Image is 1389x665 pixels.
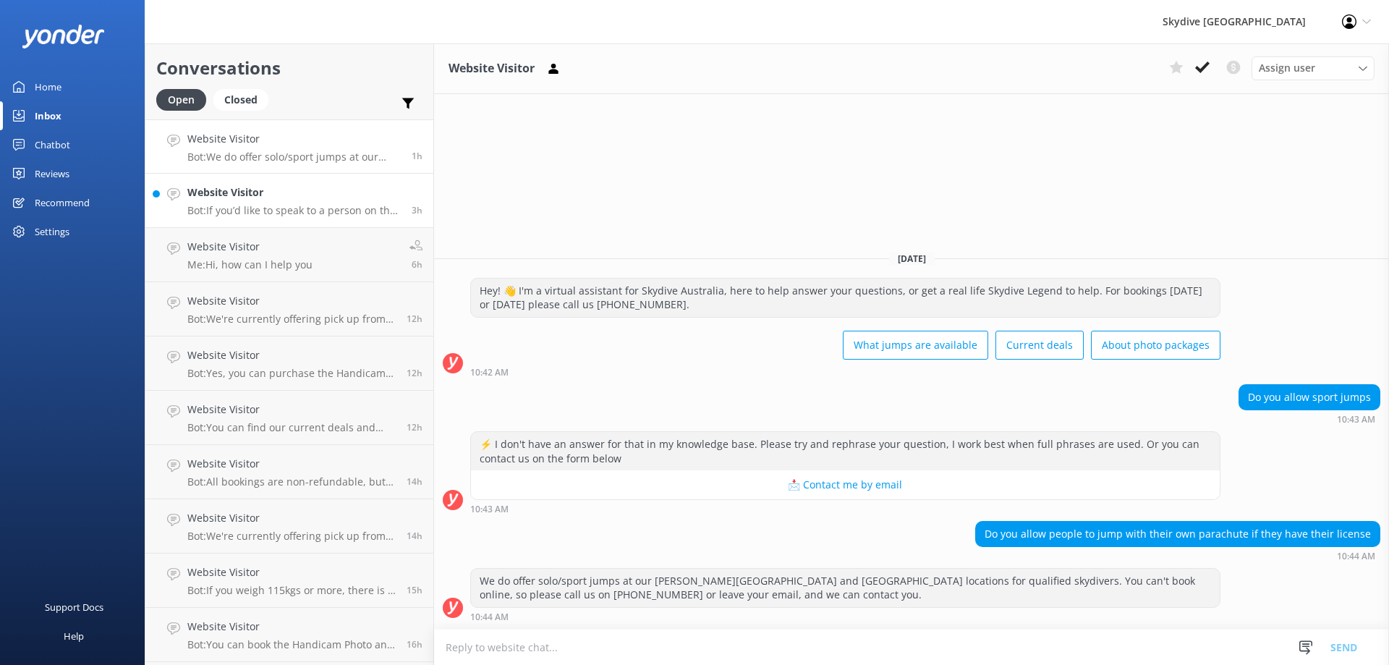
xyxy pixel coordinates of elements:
[187,584,396,597] p: Bot: If you weigh 115kgs or more, there is a $100.00 AUD surcharge, and jumping is subject to the...
[449,59,535,78] h3: Website Visitor
[187,619,396,635] h4: Website Visitor
[975,551,1380,561] div: Oct 08 2025 10:44am (UTC +10:00) Australia/Brisbane
[35,101,61,130] div: Inbox
[35,217,69,246] div: Settings
[471,432,1220,470] div: ⚡ I don't have an answer for that in my knowledge base. Please try and rephrase your question, I ...
[187,347,396,363] h4: Website Visitor
[187,510,396,526] h4: Website Visitor
[1239,414,1380,424] div: Oct 08 2025 10:43am (UTC +10:00) Australia/Brisbane
[412,258,422,271] span: Oct 08 2025 05:31am (UTC +10:00) Australia/Brisbane
[407,638,422,651] span: Oct 07 2025 07:31pm (UTC +10:00) Australia/Brisbane
[145,608,433,662] a: Website VisitorBot:You can book the Handicam Photo and Video Packages online, call to add them to...
[1252,56,1375,80] div: Assign User
[187,367,396,380] p: Bot: Yes, you can purchase the Handicam video footage as an add-on service. You can book it onlin...
[1337,415,1375,424] strong: 10:43 AM
[976,522,1380,546] div: Do you allow people to jump with their own parachute if they have their license
[470,504,1220,514] div: Oct 08 2025 10:43am (UTC +10:00) Australia/Brisbane
[145,554,433,608] a: Website VisitorBot:If you weigh 115kgs or more, there is a $100.00 AUD surcharge, and jumping is ...
[145,282,433,336] a: Website VisitorBot:We're currently offering pick up from the majority of our locations. Please ch...
[470,505,509,514] strong: 10:43 AM
[145,119,433,174] a: Website VisitorBot:We do offer solo/sport jumps at our [PERSON_NAME][GEOGRAPHIC_DATA] and [GEOGRA...
[213,91,276,107] a: Closed
[187,564,396,580] h4: Website Visitor
[35,72,61,101] div: Home
[843,331,988,360] button: What jumps are available
[187,402,396,418] h4: Website Visitor
[35,188,90,217] div: Recommend
[187,313,396,326] p: Bot: We're currently offering pick up from the majority of our locations. Please check online for...
[995,331,1084,360] button: Current deals
[470,611,1220,622] div: Oct 08 2025 10:44am (UTC +10:00) Australia/Brisbane
[22,25,105,48] img: yonder-white-logo.png
[407,584,422,596] span: Oct 07 2025 08:44pm (UTC +10:00) Australia/Brisbane
[187,131,401,147] h4: Website Visitor
[145,336,433,391] a: Website VisitorBot:Yes, you can purchase the Handicam video footage as an add-on service. You can...
[407,313,422,325] span: Oct 08 2025 12:03am (UTC +10:00) Australia/Brisbane
[407,530,422,542] span: Oct 07 2025 09:27pm (UTC +10:00) Australia/Brisbane
[187,530,396,543] p: Bot: We're currently offering pick up from the majority of our locations. Please check online to ...
[145,499,433,554] a: Website VisitorBot:We're currently offering pick up from the majority of our locations. Please ch...
[156,89,206,111] div: Open
[471,470,1220,499] button: 📩 Contact me by email
[187,475,396,488] p: Bot: All bookings are non-refundable, but you can add people to your booking by contacting us. Pl...
[35,130,70,159] div: Chatbot
[187,239,313,255] h4: Website Visitor
[407,421,422,433] span: Oct 07 2025 11:52pm (UTC +10:00) Australia/Brisbane
[156,54,422,82] h2: Conversations
[187,185,401,200] h4: Website Visitor
[187,151,401,164] p: Bot: We do offer solo/sport jumps at our [PERSON_NAME][GEOGRAPHIC_DATA] and [GEOGRAPHIC_DATA] loc...
[187,456,396,472] h4: Website Visitor
[889,253,935,265] span: [DATE]
[187,293,396,309] h4: Website Visitor
[64,622,84,651] div: Help
[407,475,422,488] span: Oct 07 2025 10:17pm (UTC +10:00) Australia/Brisbane
[145,445,433,499] a: Website VisitorBot:All bookings are non-refundable, but you can add people to your booking by con...
[145,391,433,445] a: Website VisitorBot:You can find our current deals and exclusive offers by visiting our specials p...
[412,150,422,162] span: Oct 08 2025 10:44am (UTC +10:00) Australia/Brisbane
[156,91,213,107] a: Open
[187,638,396,651] p: Bot: You can book the Handicam Photo and Video Packages online, call to add them to your booking ...
[187,421,396,434] p: Bot: You can find our current deals and exclusive offers by visiting our specials page at [URL][D...
[412,204,422,216] span: Oct 08 2025 08:50am (UTC +10:00) Australia/Brisbane
[145,228,433,282] a: Website VisitorMe:Hi, how can I help you6h
[1337,552,1375,561] strong: 10:44 AM
[1091,331,1220,360] button: About photo packages
[187,204,401,217] p: Bot: If you’d like to speak to a person on the Skydive Australia team, please call [PHONE_NUMBER]...
[471,569,1220,607] div: We do offer solo/sport jumps at our [PERSON_NAME][GEOGRAPHIC_DATA] and [GEOGRAPHIC_DATA] location...
[1239,385,1380,410] div: Do you allow sport jumps
[1259,60,1315,76] span: Assign user
[213,89,268,111] div: Closed
[470,367,1220,377] div: Oct 08 2025 10:42am (UTC +10:00) Australia/Brisbane
[45,593,103,622] div: Support Docs
[187,258,313,271] p: Me: Hi, how can I help you
[145,174,433,228] a: Website VisitorBot:If you’d like to speak to a person on the Skydive Australia team, please call ...
[470,613,509,622] strong: 10:44 AM
[407,367,422,379] span: Oct 07 2025 11:59pm (UTC +10:00) Australia/Brisbane
[471,279,1220,317] div: Hey! 👋 I'm a virtual assistant for Skydive Australia, here to help answer your questions, or get ...
[470,368,509,377] strong: 10:42 AM
[35,159,69,188] div: Reviews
